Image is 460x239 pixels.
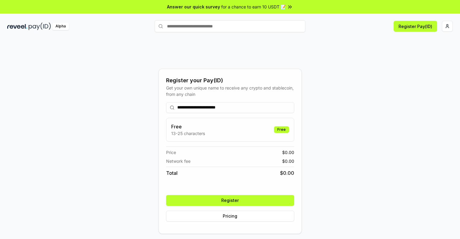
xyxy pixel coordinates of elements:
[166,195,294,206] button: Register
[52,23,69,30] div: Alpha
[7,23,27,30] img: reveel_dark
[171,130,205,137] p: 13-25 characters
[166,76,294,85] div: Register your Pay(ID)
[171,123,205,130] h3: Free
[282,149,294,156] span: $ 0.00
[221,4,286,10] span: for a chance to earn 10 USDT 📝
[394,21,437,32] button: Register Pay(ID)
[29,23,51,30] img: pay_id
[166,211,294,222] button: Pricing
[282,158,294,164] span: $ 0.00
[167,4,220,10] span: Answer our quick survey
[166,158,191,164] span: Network fee
[274,126,289,133] div: Free
[166,85,294,97] div: Get your own unique name to receive any crypto and stablecoin, from any chain
[166,149,176,156] span: Price
[166,169,178,177] span: Total
[280,169,294,177] span: $ 0.00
